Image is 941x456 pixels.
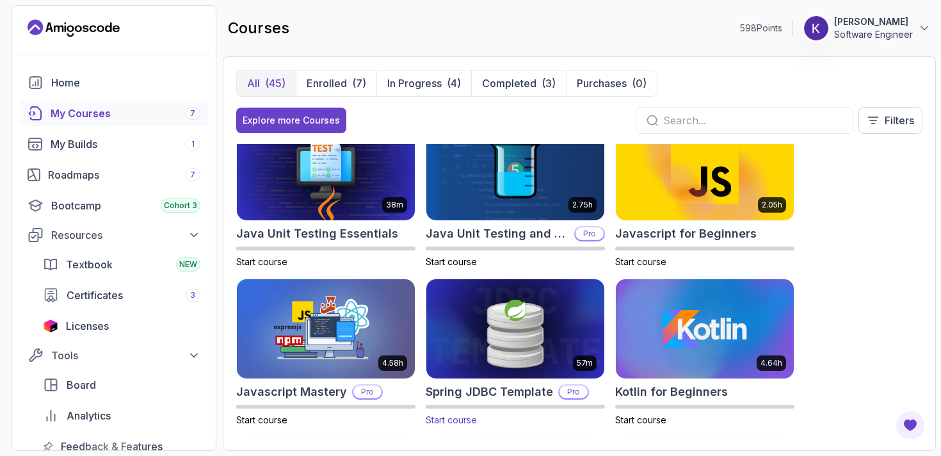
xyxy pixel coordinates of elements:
p: Pro [353,386,382,398]
p: 598 Points [740,22,782,35]
span: 7 [190,170,195,180]
div: (0) [632,76,647,91]
p: In Progress [387,76,442,91]
h2: Javascript for Beginners [615,225,757,243]
img: Spring JDBC Template card [422,277,609,381]
a: analytics [35,403,208,428]
div: Resources [51,227,200,243]
a: bootcamp [20,193,208,218]
p: All [247,76,260,91]
p: 2.75h [572,200,593,210]
span: 3 [190,290,195,300]
p: Purchases [577,76,627,91]
p: Completed [482,76,536,91]
img: Javascript for Beginners card [616,120,794,220]
h2: Java Unit Testing Essentials [236,225,398,243]
h2: Javascript Mastery [236,383,347,401]
button: user profile image[PERSON_NAME]Software Engineer [803,15,931,41]
button: Resources [20,224,208,247]
span: Licenses [66,318,109,334]
img: Java Unit Testing and TDD card [426,120,604,220]
div: (4) [447,76,461,91]
div: My Builds [51,136,200,152]
span: Start course [236,414,287,425]
button: Open Feedback Button [895,410,926,441]
span: Textbook [66,257,113,272]
button: Purchases(0) [566,70,657,96]
span: Certificates [67,288,123,303]
p: 4.64h [760,358,782,368]
p: 57m [577,358,593,368]
p: Filters [885,113,914,128]
div: Tools [51,348,200,363]
h2: Spring JDBC Template [426,383,553,401]
img: jetbrains icon [43,320,58,332]
div: Bootcamp [51,198,200,213]
button: Explore more Courses [236,108,346,133]
p: 2.05h [762,200,782,210]
span: Start course [615,256,666,267]
img: Kotlin for Beginners card [616,279,794,379]
a: home [20,70,208,95]
button: In Progress(4) [376,70,471,96]
p: [PERSON_NAME] [834,15,913,28]
span: Feedback & Features [61,439,163,454]
a: courses [20,101,208,126]
img: Javascript Mastery card [237,279,415,379]
span: NEW [179,259,197,270]
span: Start course [426,414,477,425]
span: Start course [426,256,477,267]
input: Search... [663,113,842,128]
button: Filters [858,107,922,134]
h2: courses [228,18,289,38]
img: Java Unit Testing Essentials card [237,120,415,220]
div: (45) [265,76,286,91]
div: Roadmaps [48,167,200,183]
span: Board [67,377,96,393]
p: Pro [575,227,604,240]
span: Analytics [67,408,111,423]
button: Tools [20,344,208,367]
div: (7) [352,76,366,91]
span: 7 [190,108,195,118]
p: 4.58h [382,358,403,368]
a: builds [20,131,208,157]
div: (3) [542,76,556,91]
span: 1 [191,139,195,149]
a: textbook [35,252,208,277]
a: roadmaps [20,162,208,188]
img: user profile image [804,16,828,40]
p: 38m [386,200,403,210]
div: Explore more Courses [243,114,340,127]
div: My Courses [51,106,200,121]
p: Enrolled [307,76,347,91]
button: All(45) [237,70,296,96]
button: Completed(3) [471,70,566,96]
span: Cohort 3 [164,200,197,211]
a: certificates [35,282,208,308]
p: Software Engineer [834,28,913,41]
a: Landing page [28,18,120,38]
span: Start course [615,414,666,425]
p: Pro [559,386,588,398]
button: Enrolled(7) [296,70,376,96]
h2: Kotlin for Beginners [615,383,728,401]
a: board [35,372,208,398]
a: licenses [35,313,208,339]
div: Home [51,75,200,90]
h2: Java Unit Testing and TDD [426,225,569,243]
span: Start course [236,256,287,267]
